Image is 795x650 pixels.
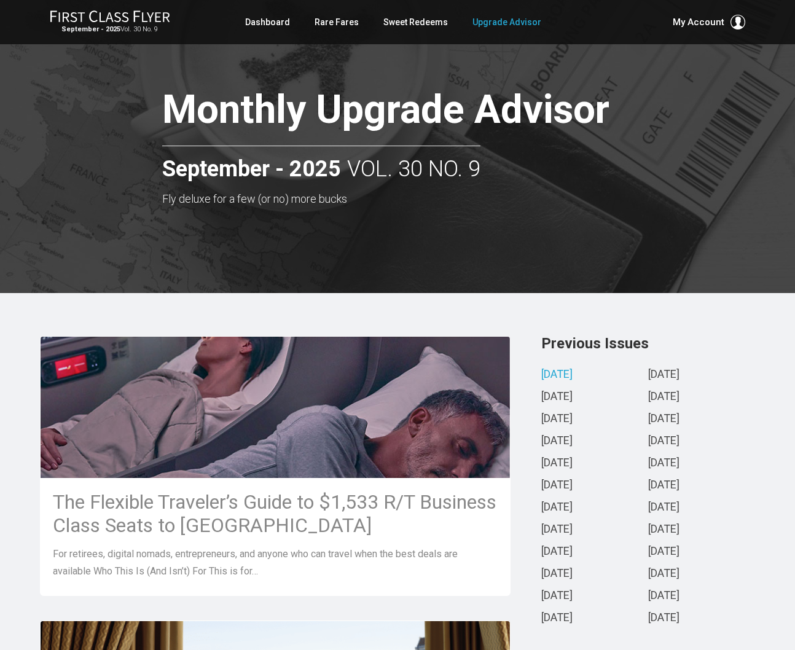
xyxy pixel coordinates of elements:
[50,10,170,23] img: First Class Flyer
[541,391,573,404] a: [DATE]
[541,568,573,581] a: [DATE]
[541,413,573,426] a: [DATE]
[53,546,498,580] p: For retirees, digital nomads, entrepreneurs, and anyone who can travel when the best deals are av...
[61,25,120,33] strong: September - 2025
[541,612,573,625] a: [DATE]
[648,612,679,625] a: [DATE]
[245,11,290,33] a: Dashboard
[50,25,170,34] small: Vol. 30 No. 9
[648,435,679,448] a: [DATE]
[541,435,573,448] a: [DATE]
[648,479,679,492] a: [DATE]
[648,413,679,426] a: [DATE]
[541,590,573,603] a: [DATE]
[315,11,359,33] a: Rare Fares
[648,369,679,382] a: [DATE]
[383,11,448,33] a: Sweet Redeems
[541,336,755,351] h3: Previous Issues
[53,490,498,537] h3: The Flexible Traveler’s Guide to $1,533 R/T Business Class Seats to [GEOGRAPHIC_DATA]
[40,336,511,595] a: The Flexible Traveler’s Guide to $1,533 R/T Business Class Seats to [GEOGRAPHIC_DATA] For retiree...
[648,391,679,404] a: [DATE]
[472,11,541,33] a: Upgrade Advisor
[673,15,724,29] span: My Account
[648,457,679,470] a: [DATE]
[541,479,573,492] a: [DATE]
[541,457,573,470] a: [DATE]
[541,501,573,514] a: [DATE]
[648,568,679,581] a: [DATE]
[162,193,694,205] h3: Fly deluxe for a few (or no) more bucks
[648,523,679,536] a: [DATE]
[541,369,573,382] a: [DATE]
[648,501,679,514] a: [DATE]
[162,88,694,136] h1: Monthly Upgrade Advisor
[648,590,679,603] a: [DATE]
[541,546,573,558] a: [DATE]
[673,15,745,29] button: My Account
[162,157,341,182] strong: September - 2025
[50,10,170,34] a: First Class FlyerSeptember - 2025Vol. 30 No. 9
[541,523,573,536] a: [DATE]
[648,546,679,558] a: [DATE]
[162,146,480,182] h2: Vol. 30 No. 9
